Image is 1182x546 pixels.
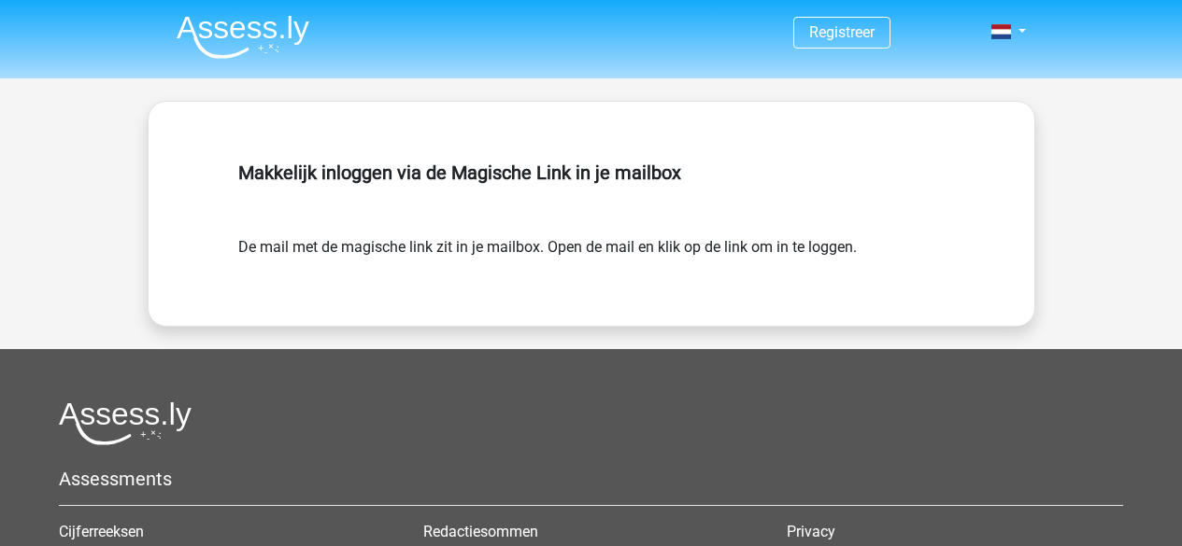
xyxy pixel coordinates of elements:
[59,468,1123,490] h5: Assessments
[809,23,875,41] a: Registreer
[787,523,835,540] a: Privacy
[59,523,144,540] a: Cijferreeksen
[238,161,945,184] h5: Makkelijk inloggen via de Magische Link in je mailbox
[238,236,945,259] form: De mail met de magische link zit in je mailbox. Open de mail en klik op de link om in te loggen.
[59,401,192,445] img: Assessly logo
[177,15,309,59] img: Assessly
[423,523,538,540] a: Redactiesommen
